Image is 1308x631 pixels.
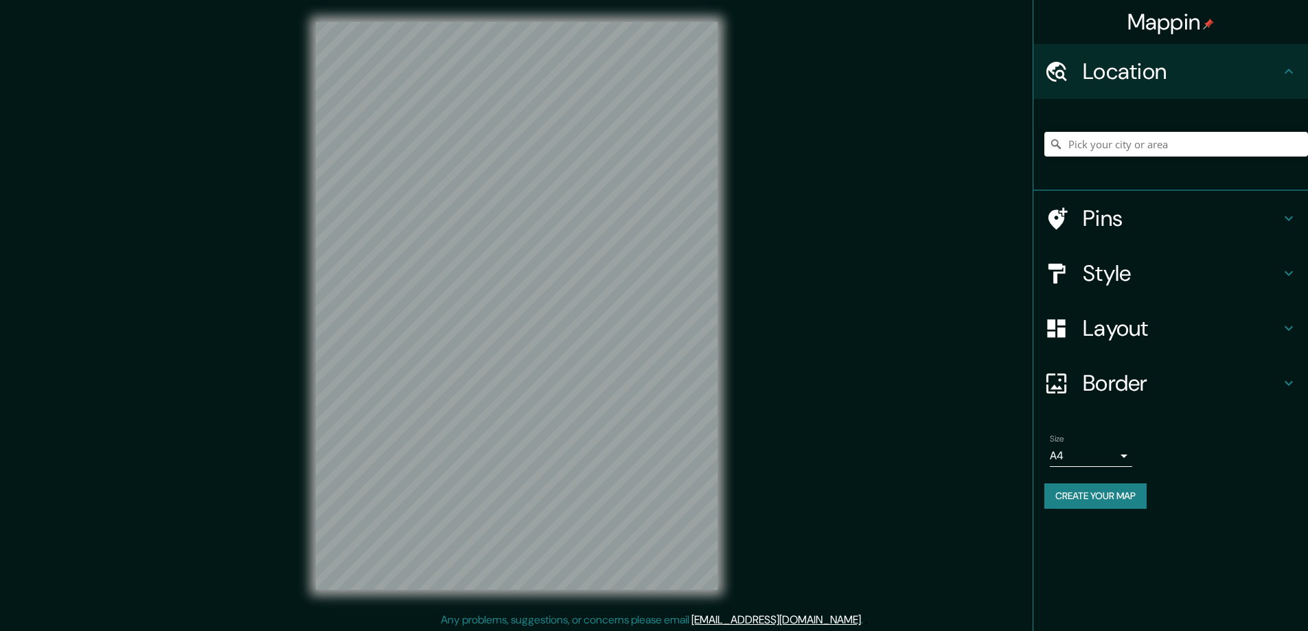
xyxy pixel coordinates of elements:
[316,22,718,590] canvas: Map
[865,612,868,628] div: .
[1044,132,1308,157] input: Pick your city or area
[1050,445,1132,467] div: A4
[1083,260,1281,287] h4: Style
[1033,356,1308,411] div: Border
[1033,301,1308,356] div: Layout
[1083,205,1281,232] h4: Pins
[1050,433,1064,445] label: Size
[863,612,865,628] div: .
[1083,369,1281,397] h4: Border
[1044,483,1147,509] button: Create your map
[1127,8,1215,36] h4: Mappin
[1083,314,1281,342] h4: Layout
[1033,246,1308,301] div: Style
[441,612,863,628] p: Any problems, suggestions, or concerns please email .
[1033,191,1308,246] div: Pins
[1033,44,1308,99] div: Location
[1083,58,1281,85] h4: Location
[691,612,861,627] a: [EMAIL_ADDRESS][DOMAIN_NAME]
[1203,19,1214,30] img: pin-icon.png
